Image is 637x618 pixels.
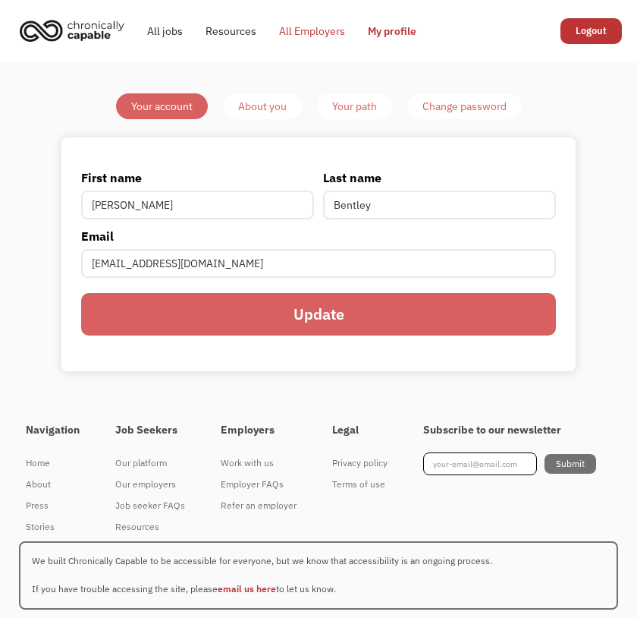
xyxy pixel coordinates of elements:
a: About [26,474,80,495]
a: Our platform [115,452,185,474]
a: Resources [194,7,268,55]
a: Your account [116,93,208,119]
a: Resources [115,516,185,538]
a: Work with us [221,452,297,474]
a: Terms of use [332,474,388,495]
a: My profile [356,7,428,55]
h4: Subscribe to our newsletter [423,424,596,437]
label: First name [81,169,314,187]
a: Stories [26,516,80,538]
div: Your path [332,97,377,115]
div: Change password [422,97,507,115]
div: About you [238,97,287,115]
div: Press [26,497,80,515]
h4: Employers [221,424,297,437]
input: Submit [544,454,596,474]
a: Change password [407,93,522,119]
a: About you [223,93,302,119]
div: Employer FAQs [221,475,297,493]
div: Terms of use [332,475,388,493]
div: Job seeker FAQs [115,497,185,515]
a: home [15,14,136,47]
div: Your account [131,97,193,115]
input: john@doe.com [81,249,557,278]
p: We built Chronically Capable to be accessible for everyone, but we know that accessibility is an ... [19,541,618,610]
div: Resources [115,518,185,536]
a: Home [26,452,80,474]
h4: Job Seekers [115,424,185,437]
a: Logout [560,18,622,44]
a: email us here [218,583,276,594]
a: Your path [317,93,392,119]
div: About [26,475,80,493]
div: Stories [26,518,80,536]
a: Refer an employer [221,495,297,516]
a: Employer FAQs [221,474,297,495]
label: Last name [323,169,556,187]
a: Press [26,495,80,516]
input: your-email@email.com [423,452,537,475]
form: Member-Account-Update [81,169,557,348]
a: Job seeker FAQs [115,495,185,516]
a: All jobs [136,7,194,55]
div: Work with us [221,454,297,472]
input: Update [81,293,557,336]
h4: Navigation [26,424,80,437]
div: Our platform [115,454,185,472]
label: Email [81,227,557,245]
div: Privacy policy [332,454,388,472]
h4: Legal [332,424,388,437]
a: All Employers [268,7,356,55]
div: Our employers [115,475,185,493]
form: Footer Newsletter [423,452,596,475]
a: Privacy policy [332,452,388,474]
div: Refer an employer [221,497,297,515]
img: Chronically Capable logo [15,14,129,47]
div: Home [26,454,80,472]
a: Our employers [115,474,185,495]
